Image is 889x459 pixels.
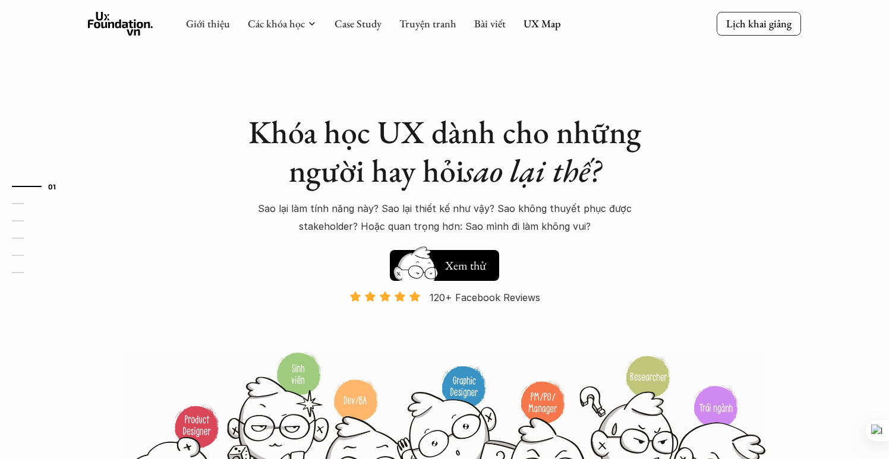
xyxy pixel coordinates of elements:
a: Truyện tranh [399,17,456,30]
h1: Khóa học UX dành cho những người hay hỏi [237,113,652,190]
a: 120+ Facebook Reviews [339,290,550,350]
a: Lịch khai giảng [717,12,801,35]
p: Lịch khai giảng [726,17,792,30]
a: Case Study [335,17,382,30]
a: Giới thiệu [186,17,230,30]
strong: 01 [48,182,56,191]
a: 01 [12,179,68,194]
a: UX Map [524,17,561,30]
p: 120+ Facebook Reviews [430,289,540,306]
em: sao lại thế? [464,150,601,191]
a: Xem thử [390,244,499,281]
p: Sao lại làm tính năng này? Sao lại thiết kế như vậy? Sao không thuyết phục được stakeholder? Hoặc... [237,200,652,236]
a: Các khóa học [248,17,305,30]
a: Bài viết [474,17,506,30]
h5: Xem thử [443,257,487,274]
